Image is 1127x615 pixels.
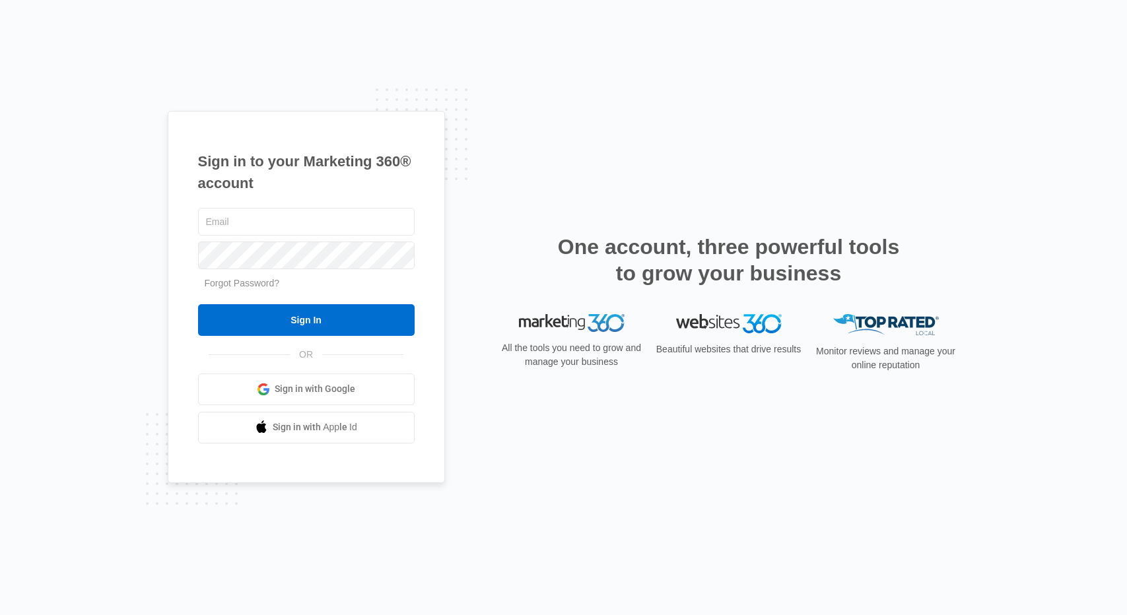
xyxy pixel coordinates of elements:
h1: Sign in to your Marketing 360® account [198,150,415,194]
input: Email [198,208,415,236]
h2: One account, three powerful tools to grow your business [554,234,904,286]
span: OR [290,348,322,362]
img: Websites 360 [676,314,782,333]
img: Marketing 360 [519,314,625,333]
p: All the tools you need to grow and manage your business [498,341,646,369]
span: Sign in with Apple Id [273,420,357,434]
span: Sign in with Google [275,382,355,396]
img: Top Rated Local [833,314,939,336]
p: Monitor reviews and manage your online reputation [812,344,960,372]
a: Sign in with Google [198,373,415,405]
input: Sign In [198,304,415,336]
p: Beautiful websites that drive results [655,342,803,356]
a: Forgot Password? [205,278,280,288]
a: Sign in with Apple Id [198,412,415,443]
